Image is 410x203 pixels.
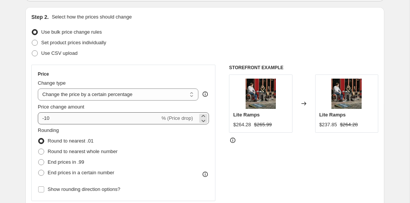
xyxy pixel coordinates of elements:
span: Lite Ramps [233,112,260,118]
p: Select how the prices should change [52,13,132,21]
h2: Step 2. [31,13,49,21]
span: Use CSV upload [41,50,77,56]
span: Change type [38,80,66,86]
img: Lite-Ramps-Wheelchairs-in-Motion-1678986278_80x.jpg [246,79,276,109]
span: Set product prices individually [41,40,106,45]
h3: Price [38,71,49,77]
span: Show rounding direction options? [48,186,120,192]
span: Round to nearest .01 [48,138,93,144]
div: $264.28 [233,121,251,129]
span: Price change amount [38,104,84,110]
span: Round to nearest whole number [48,149,118,154]
span: Use bulk price change rules [41,29,102,35]
div: $237.85 [319,121,337,129]
span: End prices in a certain number [48,170,114,175]
span: Rounding [38,127,59,133]
img: Lite-Ramps-Wheelchairs-in-Motion-1678986278_80x.jpg [331,79,362,109]
strike: $264.28 [340,121,358,129]
span: % (Price drop) [161,115,193,121]
span: End prices in .99 [48,159,84,165]
div: help [201,90,209,98]
h6: STOREFRONT EXAMPLE [229,65,378,71]
strike: $265.99 [254,121,272,129]
span: Lite Ramps [319,112,346,118]
input: -15 [38,112,160,124]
